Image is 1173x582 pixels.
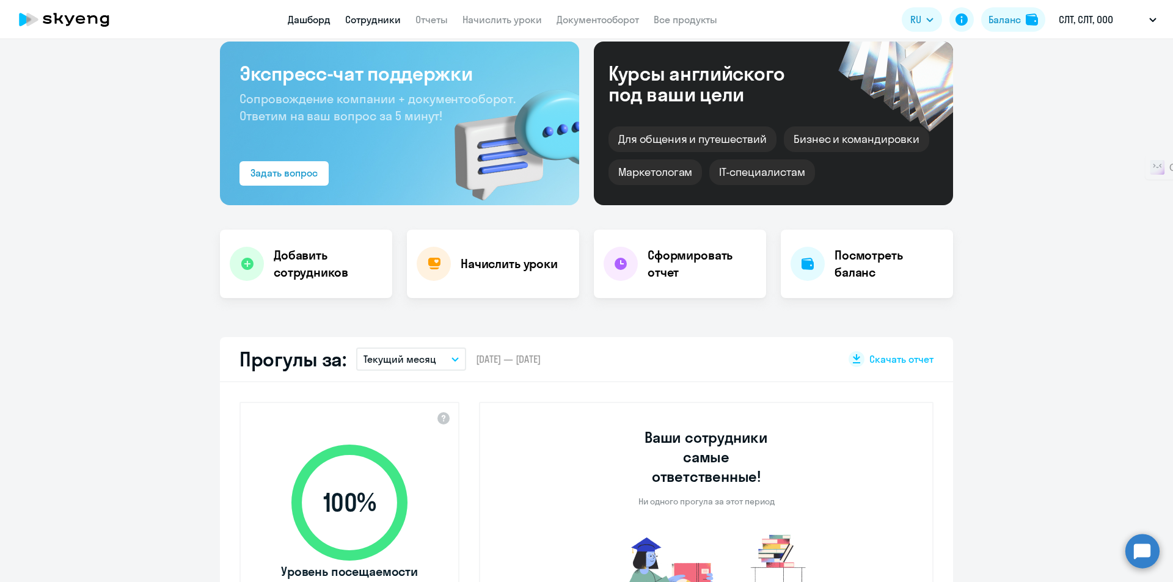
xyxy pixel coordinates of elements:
[356,347,466,371] button: Текущий месяц
[1026,13,1038,26] img: balance
[288,13,331,26] a: Дашборд
[1053,5,1163,34] button: СЛТ, СЛТ, ООО
[250,166,318,180] div: Задать вопрос
[239,161,329,186] button: Задать вопрос
[239,347,346,371] h2: Прогулы за:
[364,352,436,366] p: Текущий месяц
[988,12,1021,27] div: Баланс
[869,352,934,366] span: Скачать отчет
[784,126,929,152] div: Бизнес и командировки
[239,61,560,85] h3: Экспресс-чат поддержки
[709,159,814,185] div: IT-специалистам
[648,247,756,281] h4: Сформировать отчет
[1059,12,1113,27] p: СЛТ, СЛТ, ООО
[608,126,777,152] div: Для общения и путешествий
[279,488,420,517] span: 100 %
[476,352,541,366] span: [DATE] — [DATE]
[608,63,817,104] div: Курсы английского под ваши цели
[239,91,516,123] span: Сопровождение компании + документооборот. Ответим на ваш вопрос за 5 минут!
[835,247,943,281] h4: Посмотреть баланс
[437,68,579,205] img: bg-img
[557,13,639,26] a: Документооборот
[274,247,382,281] h4: Добавить сотрудников
[462,13,542,26] a: Начислить уроки
[638,496,775,507] p: Ни одного прогула за этот период
[415,13,448,26] a: Отчеты
[461,255,558,272] h4: Начислить уроки
[654,13,717,26] a: Все продукты
[902,7,942,32] button: RU
[981,7,1045,32] button: Балансbalance
[345,13,401,26] a: Сотрудники
[628,427,785,486] h3: Ваши сотрудники самые ответственные!
[608,159,702,185] div: Маркетологам
[910,12,921,27] span: RU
